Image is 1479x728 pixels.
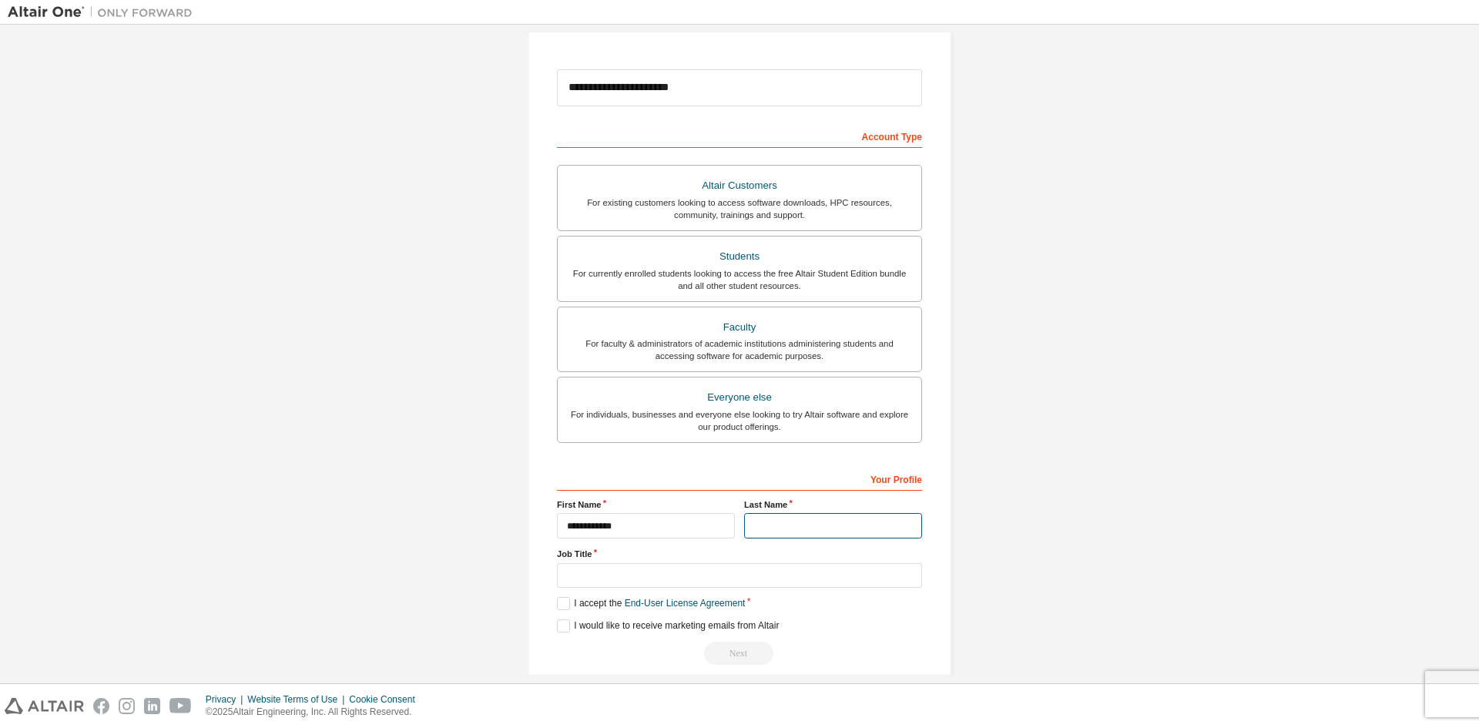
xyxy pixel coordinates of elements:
[567,267,912,292] div: For currently enrolled students looking to access the free Altair Student Edition bundle and all ...
[625,598,746,609] a: End-User License Agreement
[5,698,84,714] img: altair_logo.svg
[567,175,912,196] div: Altair Customers
[119,698,135,714] img: instagram.svg
[557,642,922,665] div: Read and acccept EULA to continue
[567,246,912,267] div: Students
[247,693,349,706] div: Website Terms of Use
[567,408,912,433] div: For individuals, businesses and everyone else looking to try Altair software and explore our prod...
[557,597,745,610] label: I accept the
[557,548,922,560] label: Job Title
[144,698,160,714] img: linkedin.svg
[349,693,424,706] div: Cookie Consent
[567,317,912,338] div: Faculty
[206,693,247,706] div: Privacy
[744,498,922,511] label: Last Name
[557,123,922,148] div: Account Type
[169,698,192,714] img: youtube.svg
[8,5,200,20] img: Altair One
[567,337,912,362] div: For faculty & administrators of academic institutions administering students and accessing softwa...
[567,387,912,408] div: Everyone else
[93,698,109,714] img: facebook.svg
[557,466,922,491] div: Your Profile
[206,706,424,719] p: © 2025 Altair Engineering, Inc. All Rights Reserved.
[557,498,735,511] label: First Name
[567,196,912,221] div: For existing customers looking to access software downloads, HPC resources, community, trainings ...
[557,619,779,632] label: I would like to receive marketing emails from Altair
